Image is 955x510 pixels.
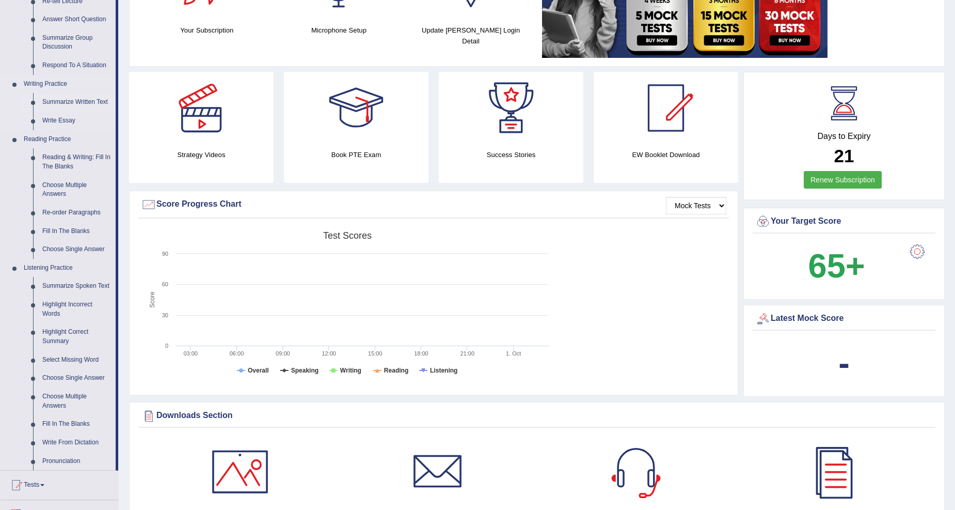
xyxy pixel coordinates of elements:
[38,323,116,350] a: Highlight Correct Summary
[38,56,116,75] a: Respond To A Situation
[38,415,116,434] a: Fill In The Blanks
[183,350,198,357] text: 03:00
[804,171,882,189] a: Renew Subscription
[410,25,532,47] h4: Update [PERSON_NAME] Login Detail
[284,149,428,160] h4: Book PTE Exam
[19,75,116,94] a: Writing Practice
[146,25,268,36] h4: Your Subscription
[149,291,156,308] tspan: Score
[38,112,116,130] a: Write Essay
[38,148,116,176] a: Reading & Writing: Fill In The Blanks
[38,296,116,323] a: Highlight Incorrect Words
[19,259,116,277] a: Listening Practice
[162,251,168,257] text: 90
[291,367,319,374] tspan: Speaking
[141,408,933,424] div: Downloads Section
[340,367,361,374] tspan: Writing
[38,452,116,471] a: Pronunciation
[38,93,116,112] a: Summarize Written Text
[38,176,116,204] a: Choose Multiple Answers
[278,25,400,36] h4: Microphone Setup
[430,367,457,374] tspan: Listening
[165,343,168,349] text: 0
[384,367,408,374] tspan: Reading
[129,149,274,160] h4: Strategy Videos
[38,351,116,369] a: Select Missing Word
[439,149,583,160] h4: Success Stories
[808,247,865,285] b: 65+
[162,281,168,287] text: 60
[755,214,933,229] div: Your Target Score
[460,350,475,357] text: 21:00
[38,434,116,452] a: Write From Dictation
[368,350,383,357] text: 15:00
[38,277,116,296] a: Summarize Spoken Text
[141,197,726,212] div: Score Progress Chart
[38,222,116,241] a: Fill In The Blanks
[38,388,116,415] a: Choose Multiple Answers
[230,350,244,357] text: 06:00
[323,230,372,241] tspan: Test scores
[755,311,933,327] div: Latest Mock Score
[38,204,116,222] a: Re-order Paragraphs
[248,367,269,374] tspan: Overall
[594,149,738,160] h4: EW Booklet Download
[838,344,850,382] b: -
[38,369,116,388] a: Choose Single Answer
[1,471,118,497] a: Tests
[38,240,116,259] a: Choose Single Answer
[755,132,933,141] h4: Days to Expiry
[276,350,290,357] text: 09:00
[834,146,854,166] b: 21
[38,29,116,56] a: Summarize Group Discussion
[322,350,336,357] text: 12:00
[38,10,116,29] a: Answer Short Question
[162,312,168,318] text: 30
[414,350,428,357] text: 18:00
[506,350,521,357] tspan: 1. Oct
[19,130,116,149] a: Reading Practice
